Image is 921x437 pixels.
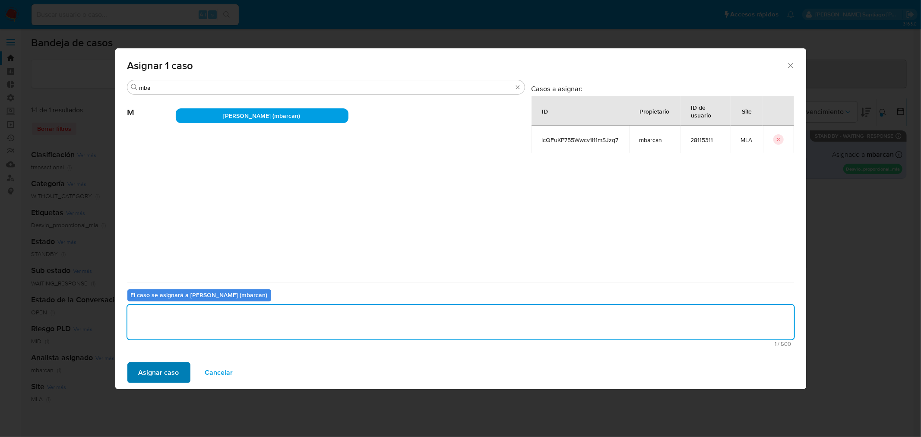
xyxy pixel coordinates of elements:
[532,84,794,93] h3: Casos a asignar:
[127,362,190,383] button: Asignar caso
[542,136,619,144] span: lcQFuKP755Wwcv1I11mSJzq7
[224,111,301,120] span: [PERSON_NAME] (mbarcan)
[532,101,559,121] div: ID
[773,134,784,145] button: icon-button
[741,136,753,144] span: MLA
[139,84,513,92] input: Buscar analista
[115,48,806,389] div: assign-modal
[127,60,787,71] span: Asignar 1 caso
[127,95,176,118] span: M
[139,363,179,382] span: Asignar caso
[130,341,791,347] span: Máximo 500 caracteres
[194,362,244,383] button: Cancelar
[131,84,138,91] button: Buscar
[681,97,730,125] div: ID de usuario
[786,61,794,69] button: Cerrar ventana
[630,101,680,121] div: Propietario
[691,136,720,144] span: 28115311
[732,101,763,121] div: Site
[205,363,233,382] span: Cancelar
[514,84,521,91] button: Borrar
[131,291,268,299] b: El caso se asignará a [PERSON_NAME] (mbarcan)
[176,108,348,123] div: [PERSON_NAME] (mbarcan)
[639,136,670,144] span: mbarcan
